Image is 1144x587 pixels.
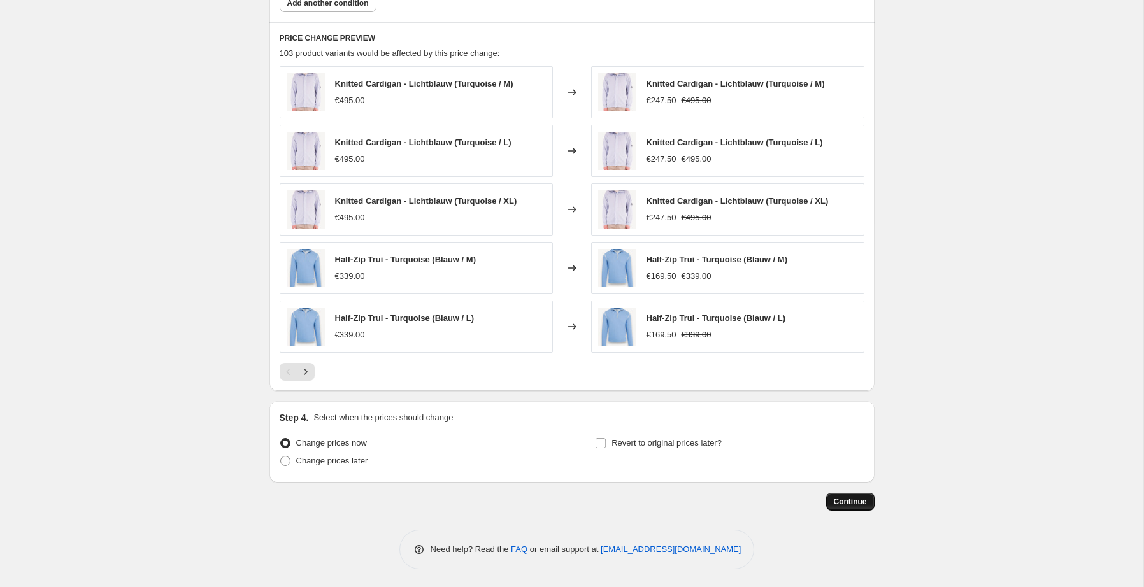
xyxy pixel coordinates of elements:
[647,138,823,147] span: Knitted Cardigan - Lichtblauw (Turquoise / L)
[601,544,741,554] a: [EMAIL_ADDRESS][DOMAIN_NAME]
[647,153,676,166] div: €247.50
[280,411,309,424] h2: Step 4.
[297,363,315,381] button: Next
[682,153,711,166] strike: €495.00
[296,456,368,465] span: Change prices later
[335,329,365,341] div: €339.00
[287,308,325,346] img: 12-05-936_80x.webp
[647,329,676,341] div: €169.50
[826,493,875,511] button: Continue
[335,196,517,206] span: Knitted Cardigan - Lichtblauw (Turquoise / XL)
[280,363,315,381] nav: Pagination
[511,544,527,554] a: FAQ
[598,132,636,170] img: 13-03-2-167-Photoroom_80x.webp
[335,94,365,107] div: €495.00
[335,270,365,283] div: €339.00
[647,196,829,206] span: Knitted Cardigan - Lichtblauw (Turquoise / XL)
[682,270,711,283] strike: €339.00
[647,211,676,224] div: €247.50
[287,249,325,287] img: 12-05-936_80x.webp
[335,255,476,264] span: Half-Zip Trui - Turquoise (Blauw / M)
[647,79,825,88] span: Knitted Cardigan - Lichtblauw (Turquoise / M)
[431,544,511,554] span: Need help? Read the
[527,544,601,554] span: or email support at
[280,33,864,43] h6: PRICE CHANGE PREVIEW
[296,438,367,448] span: Change prices now
[335,153,365,166] div: €495.00
[647,270,676,283] div: €169.50
[647,313,786,323] span: Half-Zip Trui - Turquoise (Blauw / L)
[313,411,453,424] p: Select when the prices should change
[287,190,325,229] img: 13-03-2-167-Photoroom_80x.webp
[834,497,867,507] span: Continue
[611,438,722,448] span: Revert to original prices later?
[682,329,711,341] strike: €339.00
[647,94,676,107] div: €247.50
[598,73,636,111] img: 13-03-2-167-Photoroom_80x.webp
[335,138,511,147] span: Knitted Cardigan - Lichtblauw (Turquoise / L)
[682,94,711,107] strike: €495.00
[598,308,636,346] img: 12-05-936_80x.webp
[287,73,325,111] img: 13-03-2-167-Photoroom_80x.webp
[335,313,475,323] span: Half-Zip Trui - Turquoise (Blauw / L)
[287,132,325,170] img: 13-03-2-167-Photoroom_80x.webp
[335,79,513,88] span: Knitted Cardigan - Lichtblauw (Turquoise / M)
[335,211,365,224] div: €495.00
[280,48,500,58] span: 103 product variants would be affected by this price change:
[598,190,636,229] img: 13-03-2-167-Photoroom_80x.webp
[598,249,636,287] img: 12-05-936_80x.webp
[682,211,711,224] strike: €495.00
[647,255,787,264] span: Half-Zip Trui - Turquoise (Blauw / M)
